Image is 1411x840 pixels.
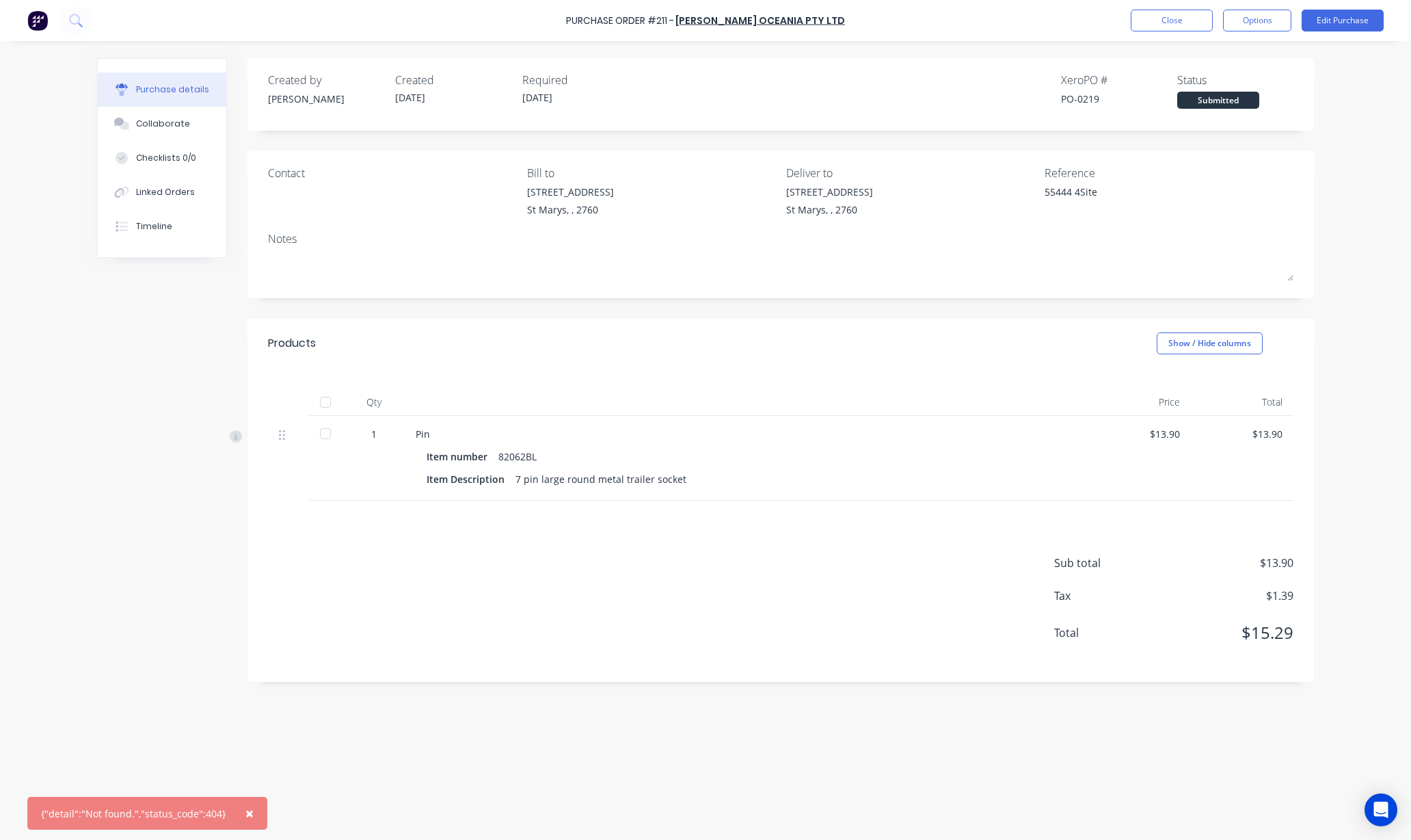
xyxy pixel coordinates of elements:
[1045,185,1215,215] textarea: 55444 4Site
[522,72,639,88] div: Required
[343,389,405,416] div: Qty
[566,14,674,28] div: Purchase Order #211 -
[395,72,511,88] div: Created
[136,118,190,130] div: Collaborate
[416,427,1077,441] div: Pin
[786,202,873,217] div: St Marys, , 2760
[136,186,195,198] div: Linked Orders
[1177,72,1293,88] div: Status
[1191,389,1293,416] div: Total
[1054,555,1157,571] span: Sub total
[1054,588,1157,604] span: Tax
[1223,10,1291,31] button: Options
[98,73,226,107] button: Purchase details
[1099,427,1180,441] div: $13.90
[136,220,172,233] div: Timeline
[498,447,537,467] div: 82062BL
[98,209,226,244] button: Timeline
[136,83,209,96] div: Purchase details
[41,806,226,821] div: {"detail":"Not found.","status_code":404}
[268,335,316,352] div: Products
[98,141,226,175] button: Checklists 0/0
[268,231,1293,247] div: Notes
[786,185,873,199] div: [STREET_ADDRESS]
[1054,625,1157,641] span: Total
[268,72,384,88] div: Created by
[1157,588,1293,604] span: $1.39
[1131,10,1213,31] button: Close
[232,797,267,830] button: Close
[515,469,686,489] div: 7 pin large round metal trailer socket
[1365,793,1397,826] div: Open Intercom Messenger
[1302,10,1384,31] button: Edit Purchase
[245,804,254,823] span: ×
[27,10,48,31] img: Factory
[268,165,517,181] div: Contact
[1061,92,1177,106] div: PO-0219
[1088,389,1191,416] div: Price
[1177,92,1259,109] div: Submitted
[675,14,845,27] a: [PERSON_NAME] Oceania Pty Ltd
[136,152,196,164] div: Checklists 0/0
[98,175,226,209] button: Linked Orders
[1202,427,1282,441] div: $13.90
[527,185,614,199] div: [STREET_ADDRESS]
[268,92,384,106] div: [PERSON_NAME]
[1157,332,1263,354] button: Show / Hide columns
[1045,165,1293,181] div: Reference
[527,165,776,181] div: Bill to
[1061,72,1177,88] div: Xero PO #
[98,107,226,141] button: Collaborate
[786,165,1035,181] div: Deliver to
[1157,620,1293,645] span: $15.29
[1157,555,1293,571] span: $13.90
[527,202,614,217] div: St Marys, , 2760
[354,427,394,441] div: 1
[427,447,498,467] div: Item number
[427,469,515,489] div: Item Description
